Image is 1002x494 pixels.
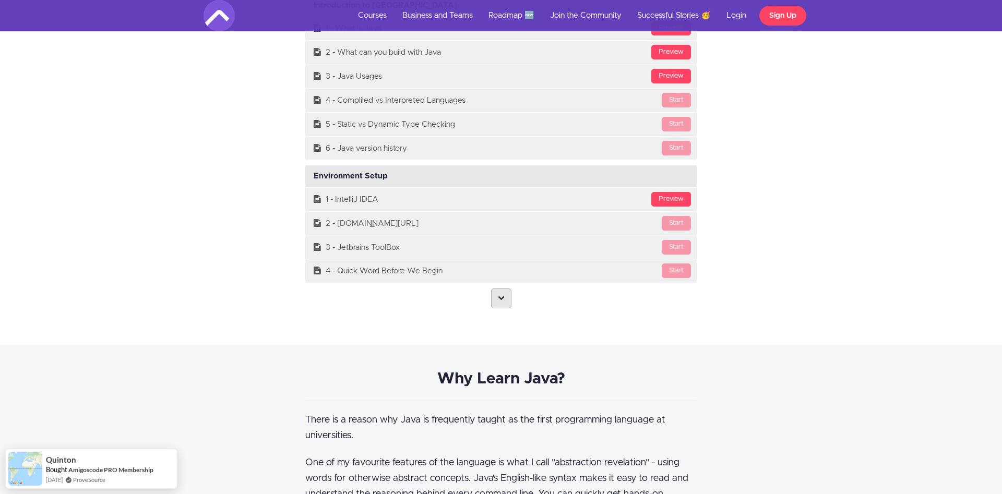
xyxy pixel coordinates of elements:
[651,69,691,83] div: Preview
[46,465,67,474] span: Bought
[662,93,691,107] div: Start
[305,212,697,235] a: Start2 - [DOMAIN_NAME][URL]
[662,216,691,231] div: Start
[8,452,42,486] img: provesource social proof notification image
[46,475,63,484] span: [DATE]
[662,263,691,278] div: Start
[46,455,76,464] span: Quinton
[305,137,697,160] a: Start6 - Java version history
[305,41,697,64] a: Preview2 - What can you build with Java
[662,240,691,255] div: Start
[662,117,691,131] div: Start
[305,65,697,88] a: Preview3 - Java Usages
[305,259,697,283] a: Start4 - Quick Word Before We Begin
[305,89,697,112] a: Start4 - Compliled vs Interpreted Languages
[437,371,565,387] strong: Why Learn Java?
[305,188,697,211] a: Preview1 - IntelliJ IDEA
[305,236,697,259] a: Start3 - Jetbrains ToolBox
[651,192,691,207] div: Preview
[73,475,105,484] a: ProveSource
[305,165,697,187] div: Environment Setup
[305,113,697,136] a: Start5 - Static vs Dynamic Type Checking
[651,45,691,59] div: Preview
[68,466,153,474] a: Amigoscode PRO Membership
[305,415,665,440] span: There is a reason why Java is frequently taught as the first programming language at universities.
[759,6,806,26] a: Sign Up
[662,141,691,155] div: Start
